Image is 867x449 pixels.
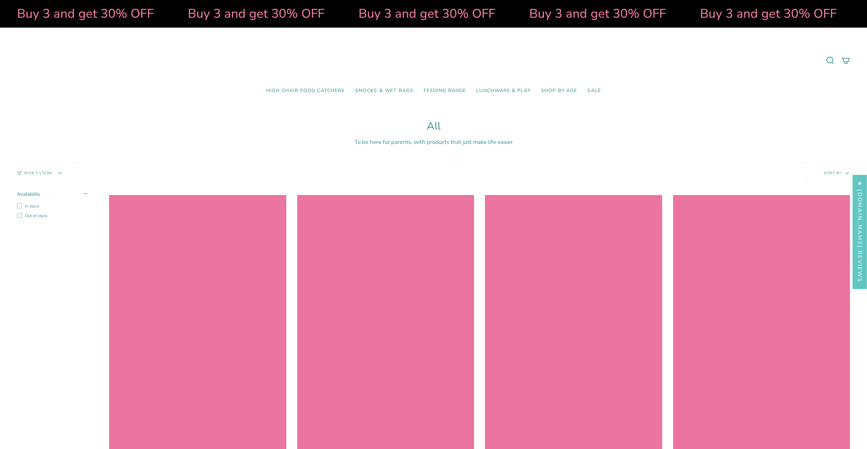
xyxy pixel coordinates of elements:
span: Smocks & Wet Bags [355,88,414,94]
strong: Buy 3 and get 30% OFF [17,5,154,22]
label: In stock [17,204,87,209]
strong: Buy 3 and get 30% OFF [700,5,837,22]
a: High Chair Food Catchers [261,83,350,99]
span: Hide Filters [24,171,52,175]
strong: Buy 3 and get 30% OFF [359,5,495,22]
strong: Buy 3 and get 30% OFF [188,5,324,22]
div: Click to open Judge.me floating reviews tab [853,175,867,289]
span: Lunchware & Play [476,88,530,94]
a: Smocks & Wet Bags [350,83,419,99]
label: Out of stock [17,213,87,219]
button: Sort by [806,163,867,184]
a: Feeding Range [419,83,471,99]
a: Lunchware & Play [471,83,535,99]
span: High Chair Food Catchers [266,88,345,94]
a: Shop by Age [536,83,582,99]
a: SALE [582,83,606,99]
summary: Availability [17,191,87,199]
strong: Buy 3 and get 30% OFF [529,5,666,22]
span: Shop by Age [541,88,577,94]
h1: All [17,120,850,133]
span: Feeding Range [424,88,466,94]
span: To be here for parents, with products that just make life easier [354,138,513,146]
span: Sort by [824,170,842,176]
a: Mumma’s Little Helpers [375,38,492,83]
span: SALE [587,88,601,94]
span: Availability [17,191,40,197]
